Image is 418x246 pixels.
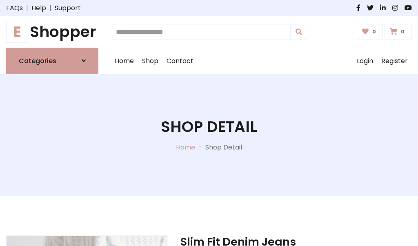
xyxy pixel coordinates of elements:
h6: Categories [19,57,56,65]
a: Home [111,48,138,74]
p: - [195,143,205,152]
a: Register [377,48,412,74]
span: | [46,3,55,13]
span: E [6,21,28,43]
a: EShopper [6,23,98,41]
span: 0 [370,28,378,35]
span: 0 [399,28,407,35]
a: Home [176,143,195,152]
a: Contact [162,48,198,74]
a: 0 [385,24,412,40]
a: Categories [6,48,98,74]
a: Help [31,3,46,13]
span: | [23,3,31,13]
a: Shop [138,48,162,74]
h1: Shop Detail [161,118,257,136]
a: FAQs [6,3,23,13]
a: Support [55,3,81,13]
a: 0 [357,24,383,40]
p: Shop Detail [205,143,242,152]
a: Login [353,48,377,74]
h1: Shopper [6,23,98,41]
